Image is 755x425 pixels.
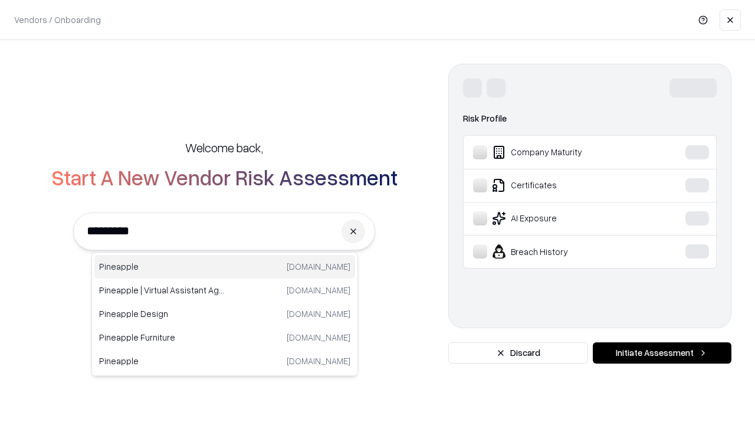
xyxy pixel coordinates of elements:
[287,260,350,273] p: [DOMAIN_NAME]
[473,244,649,259] div: Breach History
[448,342,588,364] button: Discard
[287,331,350,344] p: [DOMAIN_NAME]
[99,260,225,273] p: Pineapple
[287,355,350,367] p: [DOMAIN_NAME]
[593,342,731,364] button: Initiate Assessment
[91,252,358,376] div: Suggestions
[99,331,225,344] p: Pineapple Furniture
[287,308,350,320] p: [DOMAIN_NAME]
[99,284,225,296] p: Pineapple | Virtual Assistant Agency
[287,284,350,296] p: [DOMAIN_NAME]
[14,14,101,26] p: Vendors / Onboarding
[473,145,649,159] div: Company Maturity
[51,165,398,189] h2: Start A New Vendor Risk Assessment
[463,112,717,126] div: Risk Profile
[185,139,263,156] h5: Welcome back,
[473,178,649,192] div: Certificates
[473,211,649,225] div: AI Exposure
[99,308,225,320] p: Pineapple Design
[99,355,225,367] p: Pineapple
